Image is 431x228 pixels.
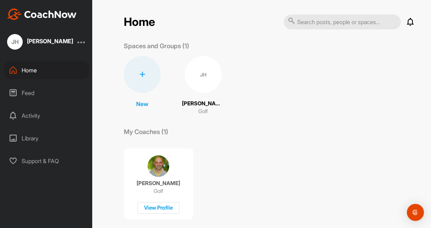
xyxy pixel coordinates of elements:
input: Search posts, people or spaces... [284,15,401,29]
img: CoachNow [7,9,77,20]
div: Feed [4,84,89,102]
img: coach avatar [148,155,169,177]
div: View Profile [137,202,179,214]
div: Library [4,129,89,147]
p: New [136,100,148,108]
div: Support & FAQ [4,152,89,170]
div: Activity [4,107,89,124]
p: Golf [198,107,208,116]
p: My Coaches (1) [124,127,168,137]
p: Golf [154,188,163,195]
div: JH [185,56,222,93]
div: Home [4,61,89,79]
p: Spaces and Groups (1) [124,41,189,51]
a: JH[PERSON_NAME]Golf [182,56,225,116]
div: Open Intercom Messenger [407,204,424,221]
p: [PERSON_NAME] [137,180,180,187]
p: [PERSON_NAME] [182,100,225,108]
h2: Home [124,15,155,29]
div: JH [7,34,23,50]
div: [PERSON_NAME] [27,38,73,44]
